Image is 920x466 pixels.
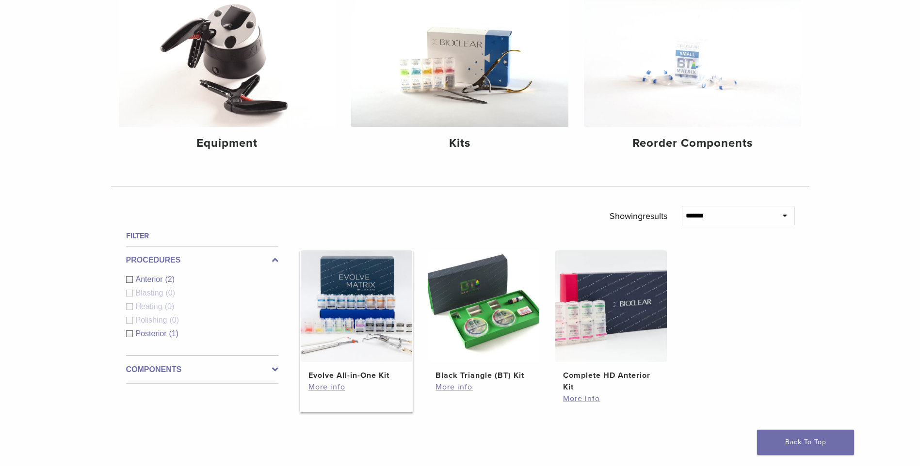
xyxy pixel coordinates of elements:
img: Evolve All-in-One Kit [301,250,412,362]
label: Components [126,364,278,375]
span: (0) [165,289,175,297]
span: (0) [169,316,179,324]
a: Back To Top [757,430,854,455]
h4: Filter [126,230,278,242]
span: Heating [136,302,165,311]
span: Polishing [136,316,170,324]
a: More info [563,393,659,404]
span: Anterior [136,275,165,283]
h4: Kits [359,135,561,152]
h2: Evolve All-in-One Kit [308,370,404,381]
span: (0) [165,302,175,311]
span: Blasting [136,289,166,297]
label: Procedures [126,254,278,266]
h4: Equipment [127,135,328,152]
a: Black Triangle (BT) KitBlack Triangle (BT) Kit [427,250,540,381]
h2: Complete HD Anterior Kit [563,370,659,393]
a: Complete HD Anterior KitComplete HD Anterior Kit [555,250,668,393]
h2: Black Triangle (BT) Kit [436,370,532,381]
a: More info [436,381,532,393]
span: (2) [165,275,175,283]
img: Complete HD Anterior Kit [555,250,667,362]
span: Posterior [136,329,169,338]
h4: Reorder Components [592,135,793,152]
a: Evolve All-in-One KitEvolve All-in-One Kit [300,250,413,381]
a: More info [308,381,404,393]
span: (1) [169,329,179,338]
img: Black Triangle (BT) Kit [428,250,539,362]
p: Showing results [610,206,667,226]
